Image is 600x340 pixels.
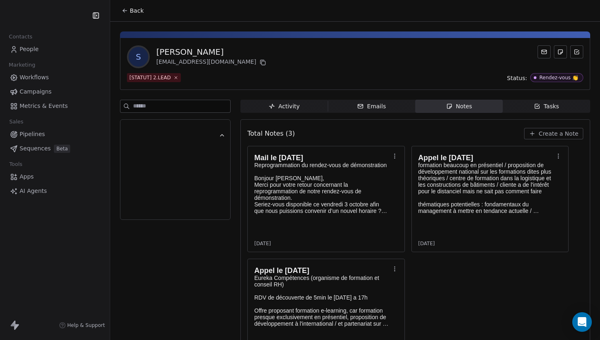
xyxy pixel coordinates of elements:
[20,45,39,54] span: People
[539,130,578,138] span: Create a Note
[7,127,103,141] a: Pipelines
[156,46,268,58] div: [PERSON_NAME]
[572,312,592,332] div: Open Intercom Messenger
[418,201,554,214] p: thématiques potentielles : fondamentaux du management à mettre en tendance actuelle / responsable...
[117,3,149,18] button: Back
[129,47,148,67] span: S
[54,145,70,153] span: Beta
[418,162,554,195] p: formation beaucoup en présentiel / proposition de développement national sur les formations dites...
[20,172,34,181] span: Apps
[254,266,390,275] h1: Appel le [DATE]
[20,102,68,110] span: Metrics & Events
[269,102,300,111] div: Activity
[6,116,27,128] span: Sales
[6,158,26,170] span: Tools
[254,162,387,168] span: Reprogrammation du rendez-vous de démonstration
[418,240,435,247] span: [DATE]
[247,129,295,139] span: Total Notes (3)
[7,99,103,113] a: Metrics & Events
[357,102,386,111] div: Emails
[7,71,103,84] a: Workflows
[130,7,144,15] span: Back
[254,294,390,301] p: RDV de découverte de 5min le [DATE] a 17h
[20,130,45,139] span: Pipelines
[20,187,47,195] span: AI Agents
[254,240,271,247] span: [DATE]
[5,31,36,43] span: Contacts
[7,142,103,155] a: SequencesBeta
[507,74,527,82] span: Status:
[254,175,390,181] p: Bonjour [PERSON_NAME],
[156,58,268,67] div: [EMAIL_ADDRESS][DOMAIN_NAME]
[7,42,103,56] a: People
[67,322,105,329] span: Help & Support
[254,307,390,327] p: Offre proposant formation e-learning, car formation presque exclusivement en présentiel, proposit...
[539,75,578,81] div: Rendez-vous 👏
[5,59,39,71] span: Marketing
[254,275,390,288] p: Eureka Compétences (organisme de formation et conseil RH)
[59,322,105,329] a: Help & Support
[418,154,554,162] h1: Appel le [DATE]
[129,74,171,81] div: [STATUT] 2.LEAD
[7,184,103,198] a: AI Agents
[254,181,390,214] p: Merci pour votre retour concernant la reprogrammation de notre rendez-vous de démonstration. Seri...
[20,87,51,96] span: Campaigns
[534,102,559,111] div: Tasks
[7,170,103,183] a: Apps
[254,154,390,162] h1: Mail le [DATE]
[524,128,583,139] button: Create a Note
[20,73,49,82] span: Workflows
[7,85,103,98] a: Campaigns
[20,144,51,153] span: Sequences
